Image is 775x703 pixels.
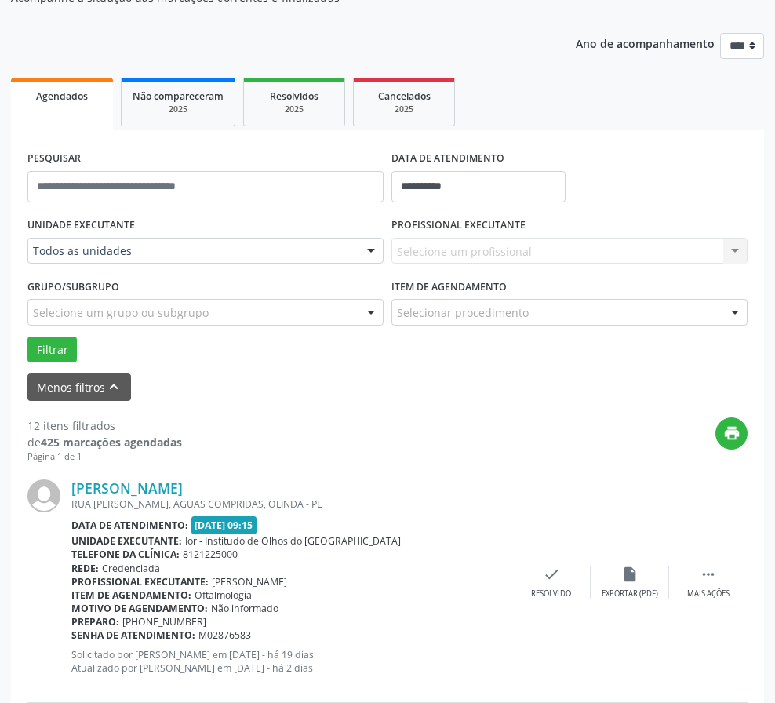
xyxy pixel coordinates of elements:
[27,147,81,171] label: PESQUISAR
[71,615,119,628] b: Preparo:
[41,435,182,450] strong: 425 marcações agendadas
[365,104,443,115] div: 2025
[715,417,748,450] button: print
[576,33,715,53] p: Ano de acompanhamento
[27,275,119,299] label: Grupo/Subgrupo
[102,562,160,575] span: Credenciada
[27,479,60,512] img: img
[191,516,257,534] span: [DATE] 09:15
[36,89,88,103] span: Agendados
[71,534,182,548] b: Unidade executante:
[700,566,717,583] i: 
[391,275,507,299] label: Item de agendamento
[378,89,431,103] span: Cancelados
[105,378,122,395] i: keyboard_arrow_up
[531,588,571,599] div: Resolvido
[391,213,526,238] label: PROFISSIONAL EXECUTANTE
[255,104,333,115] div: 2025
[122,615,206,628] span: [PHONE_NUMBER]
[185,534,401,548] span: Ior - Institudo de Olhos do [GEOGRAPHIC_DATA]
[270,89,318,103] span: Resolvidos
[71,648,512,675] p: Solicitado por [PERSON_NAME] em [DATE] - há 19 dias Atualizado por [PERSON_NAME] em [DATE] - há 2...
[212,575,287,588] span: [PERSON_NAME]
[71,479,183,497] a: [PERSON_NAME]
[27,434,182,450] div: de
[71,628,195,642] b: Senha de atendimento:
[133,89,224,103] span: Não compareceram
[723,424,740,442] i: print
[71,519,188,532] b: Data de atendimento:
[27,417,182,434] div: 12 itens filtrados
[71,562,99,575] b: Rede:
[687,588,730,599] div: Mais ações
[71,588,191,602] b: Item de agendamento:
[211,602,278,615] span: Não informado
[71,602,208,615] b: Motivo de agendamento:
[195,588,252,602] span: Oftalmologia
[27,337,77,363] button: Filtrar
[71,548,180,561] b: Telefone da clínica:
[397,304,529,321] span: Selecionar procedimento
[198,628,251,642] span: M02876583
[133,104,224,115] div: 2025
[33,243,351,259] span: Todos as unidades
[71,497,512,511] div: RUA [PERSON_NAME], AGUAS COMPRIDAS, OLINDA - PE
[621,566,639,583] i: insert_drive_file
[183,548,238,561] span: 8121225000
[27,213,135,238] label: UNIDADE EXECUTANTE
[27,373,131,401] button: Menos filtroskeyboard_arrow_up
[33,304,209,321] span: Selecione um grupo ou subgrupo
[391,147,504,171] label: DATA DE ATENDIMENTO
[602,588,658,599] div: Exportar (PDF)
[27,450,182,464] div: Página 1 de 1
[71,575,209,588] b: Profissional executante:
[543,566,560,583] i: check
